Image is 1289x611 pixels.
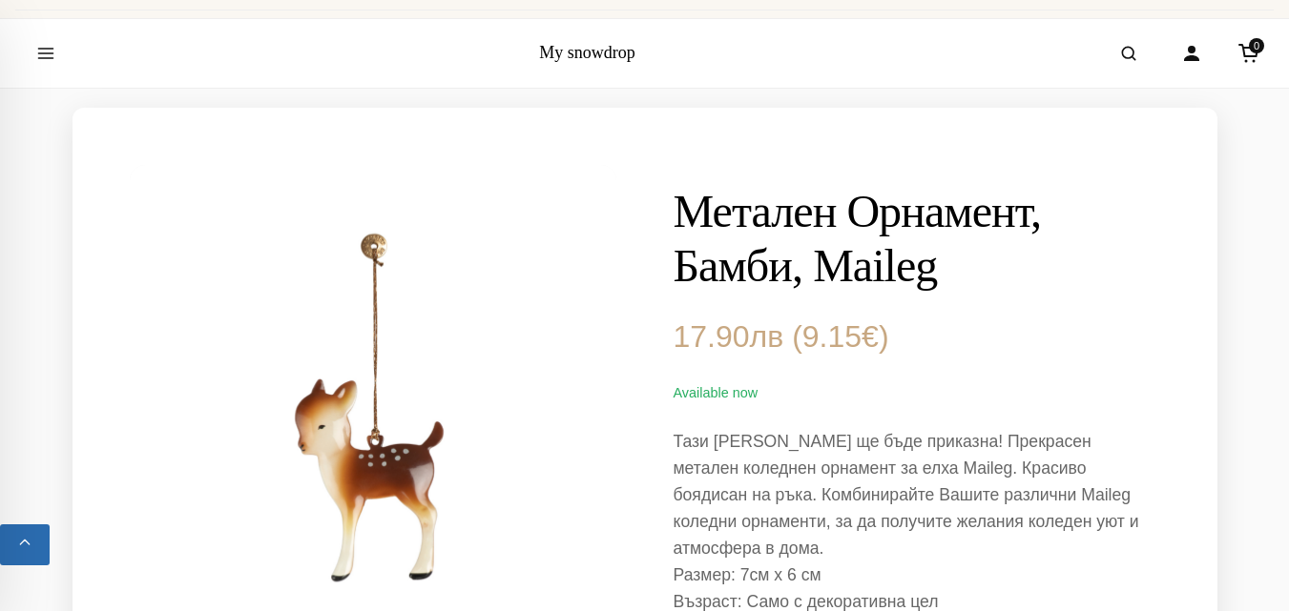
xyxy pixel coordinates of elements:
[539,43,635,62] a: My snowdrop
[862,319,879,354] span: €
[1171,32,1213,74] a: Account
[1102,27,1155,80] button: Open search
[750,319,784,354] span: лв
[19,27,73,80] button: Open menu
[1228,32,1270,74] a: Cart
[802,319,879,354] span: 9.15
[1249,38,1264,53] span: 0
[792,319,888,354] span: ( )
[674,428,1160,562] p: Тази [PERSON_NAME] ще бъде приказна! Прекрасен метален коледнен орнамент за елха Maileg. Красиво ...
[674,184,1160,294] h1: Метален Орнамент, Бамби, Maileg
[674,319,784,354] span: 17.90
[674,385,759,400] span: Available now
